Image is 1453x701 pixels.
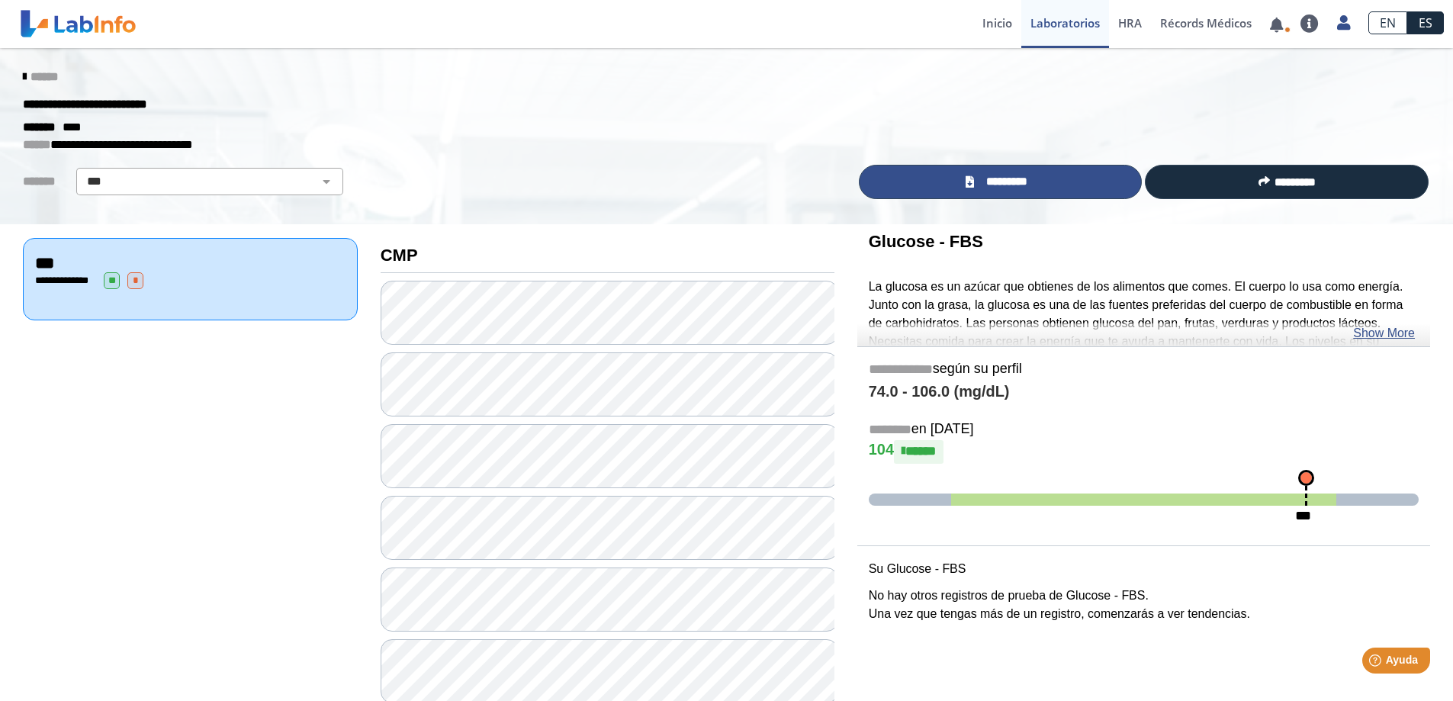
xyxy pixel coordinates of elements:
h4: 74.0 - 106.0 (mg/dL) [869,383,1419,401]
a: EN [1368,11,1407,34]
b: Glucose - FBS [869,232,983,251]
h5: en [DATE] [869,421,1419,439]
a: ES [1407,11,1444,34]
b: CMP [381,246,418,265]
a: Show More [1353,324,1415,342]
p: La glucosa es un azúcar que obtienes de los alimentos que comes. El cuerpo lo usa como energía. J... [869,278,1419,387]
span: HRA [1118,15,1142,31]
p: No hay otros registros de prueba de Glucose - FBS. Una vez que tengas más de un registro, comenza... [869,587,1419,623]
iframe: Help widget launcher [1317,642,1436,684]
h5: según su perfil [869,361,1419,378]
p: Su Glucose - FBS [869,560,1419,578]
h4: 104 [869,440,1419,463]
